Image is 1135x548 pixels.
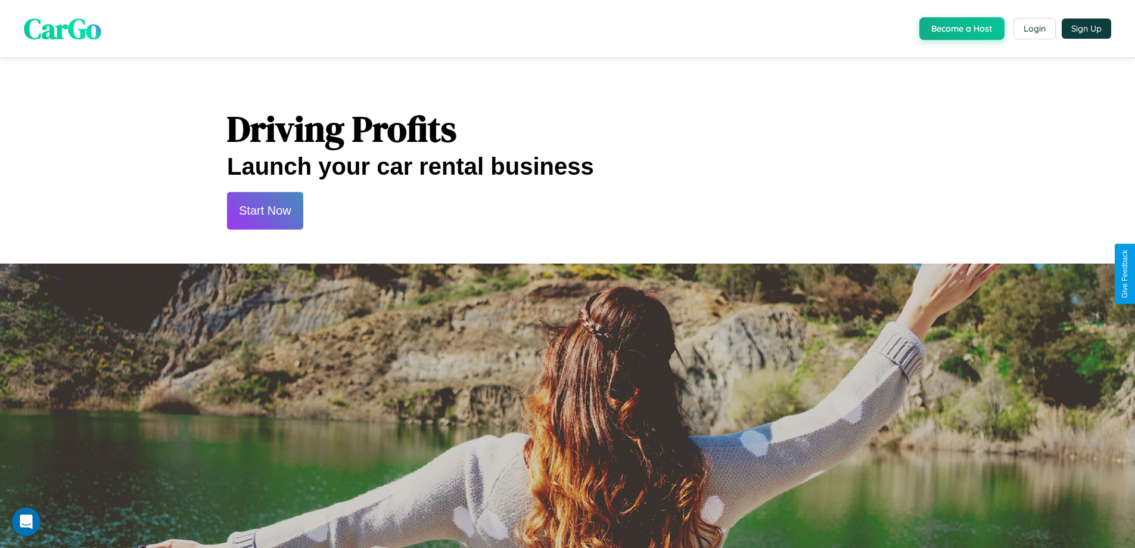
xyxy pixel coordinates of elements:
iframe: Intercom live chat [12,507,41,536]
button: Start Now [227,192,303,230]
span: CarGo [24,9,101,48]
button: Login [1013,18,1056,39]
button: Become a Host [919,17,1005,40]
div: Give Feedback [1121,250,1129,298]
h1: Driving Profits [227,104,908,153]
button: Sign Up [1062,18,1111,39]
h2: Launch your car rental business [227,153,908,180]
